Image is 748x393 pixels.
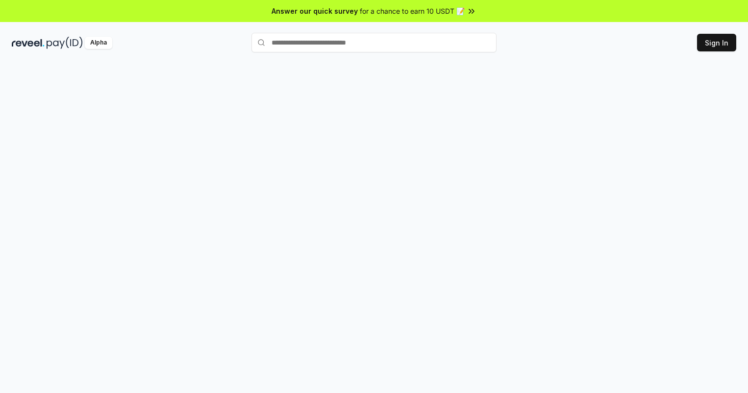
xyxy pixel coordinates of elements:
span: for a chance to earn 10 USDT 📝 [360,6,465,16]
span: Answer our quick survey [272,6,358,16]
img: reveel_dark [12,37,45,49]
button: Sign In [697,34,736,51]
img: pay_id [47,37,83,49]
div: Alpha [85,37,112,49]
